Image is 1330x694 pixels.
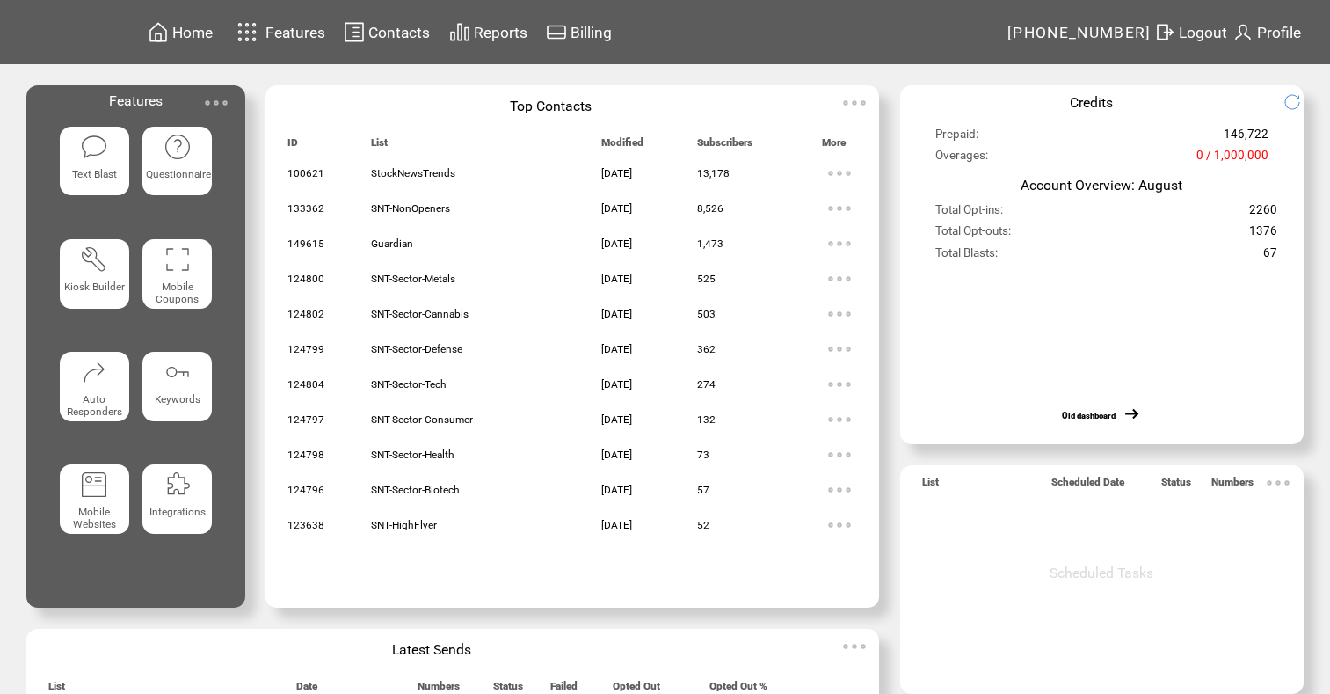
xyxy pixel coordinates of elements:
span: Logout [1179,24,1227,41]
span: SNT-Sector-Health [371,449,454,461]
span: SNT-Sector-Biotech [371,484,460,496]
img: integrations.svg [164,471,192,499]
a: Features [229,15,329,49]
span: [DATE] [601,308,632,320]
span: 8,526 [697,202,723,215]
span: 274 [697,378,716,391]
a: Profile [1230,18,1304,46]
img: ellypsis.svg [822,226,857,261]
span: SNT-Sector-Cannabis [371,308,469,320]
span: Billing [571,24,612,41]
img: creidtcard.svg [546,21,567,43]
span: 124796 [287,484,324,496]
span: [DATE] [601,484,632,496]
img: ellypsis.svg [822,296,857,332]
span: Guardian [371,237,413,250]
span: 146,722 [1224,128,1268,149]
span: Total Opt-outs: [935,224,1011,245]
span: More [822,136,846,157]
span: 100621 [287,167,324,179]
img: ellypsis.svg [822,261,857,296]
span: 2260 [1249,203,1277,224]
span: Keywords [155,393,200,405]
a: Kiosk Builder [60,239,129,338]
img: keywords.svg [164,358,192,386]
span: Kiosk Builder [64,281,125,293]
span: [PHONE_NUMBER] [1007,24,1152,41]
span: 1,473 [697,237,723,250]
span: Scheduled Date [1051,476,1124,496]
span: SNT-Sector-Tech [371,378,447,391]
a: Home [145,18,215,46]
span: 149615 [287,237,324,250]
img: ellypsis.svg [822,472,857,508]
a: Mobile Coupons [142,239,212,338]
span: StockNewsTrends [371,167,455,179]
span: Contacts [368,24,430,41]
span: SNT-NonOpeners [371,202,450,215]
span: Mobile Coupons [156,281,199,305]
img: ellypsis.svg [822,332,857,367]
span: 124799 [287,343,324,355]
a: Integrations [142,464,212,563]
img: ellypsis.svg [199,85,234,121]
span: Numbers [1211,476,1254,496]
span: [DATE] [601,449,632,461]
span: 123638 [287,519,324,531]
span: [DATE] [601,343,632,355]
img: text-blast.svg [80,133,108,161]
span: Home [172,24,213,41]
span: 525 [697,273,716,285]
a: Auto Responders [60,352,129,450]
img: refresh.png [1283,93,1314,111]
img: features.svg [232,18,263,47]
span: 132 [697,413,716,426]
span: 13,178 [697,167,730,179]
span: List [371,136,388,157]
span: Reports [474,24,527,41]
span: [DATE] [601,237,632,250]
span: 52 [697,519,709,531]
span: Mobile Websites [73,506,116,530]
span: ID [287,136,298,157]
span: 67 [1263,246,1277,267]
span: Integrations [149,506,206,518]
span: Features [265,24,325,41]
span: Modified [601,136,643,157]
span: [DATE] [601,202,632,215]
img: ellypsis.svg [822,367,857,402]
span: Auto Responders [67,393,122,418]
img: contacts.svg [344,21,365,43]
span: Scheduled Tasks [1050,565,1153,581]
span: Overages: [935,149,988,170]
img: tool%201.svg [80,245,108,274]
span: SNT-Sector-Consumer [371,413,473,426]
span: 362 [697,343,716,355]
span: [DATE] [601,167,632,179]
a: Mobile Websites [60,464,129,563]
a: Keywords [142,352,212,450]
a: Old dashboard [1062,411,1116,420]
span: 124802 [287,308,324,320]
span: Questionnaire [146,168,211,180]
span: 503 [697,308,716,320]
a: Contacts [341,18,432,46]
img: coupons.svg [164,245,192,274]
span: 1376 [1249,224,1277,245]
span: Credits [1070,94,1113,111]
span: 124800 [287,273,324,285]
span: 124804 [287,378,324,391]
span: [DATE] [601,378,632,391]
img: auto-responders.svg [80,358,108,386]
span: SNT-Sector-Metals [371,273,455,285]
img: chart.svg [449,21,470,43]
span: Features [109,92,163,109]
a: Logout [1152,18,1230,46]
a: Text Blast [60,127,129,225]
span: [DATE] [601,519,632,531]
span: 133362 [287,202,324,215]
img: exit.svg [1154,21,1175,43]
span: 73 [697,449,709,461]
span: SNT-HighFlyer [371,519,437,531]
span: Prepaid: [935,128,978,149]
